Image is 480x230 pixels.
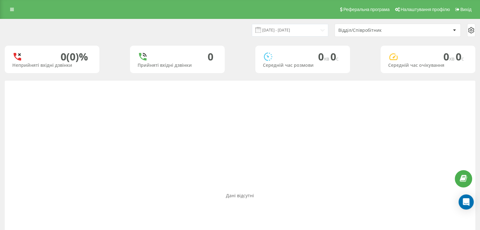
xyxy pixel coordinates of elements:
[208,51,213,63] div: 0
[330,50,339,63] span: 0
[12,63,92,68] div: Неприйняті вхідні дзвінки
[324,55,330,62] span: хв
[461,55,464,62] span: c
[338,28,414,33] div: Відділ/Співробітник
[388,63,468,68] div: Середній час очікування
[400,7,450,12] span: Налаштування профілю
[343,7,390,12] span: Реферальна програма
[336,55,339,62] span: c
[460,7,471,12] span: Вихід
[138,63,217,68] div: Прийняті вхідні дзвінки
[263,63,342,68] div: Середній час розмови
[318,50,330,63] span: 0
[456,50,464,63] span: 0
[443,50,456,63] span: 0
[449,55,456,62] span: хв
[61,51,88,63] div: 0 (0)%
[459,194,474,210] div: Open Intercom Messenger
